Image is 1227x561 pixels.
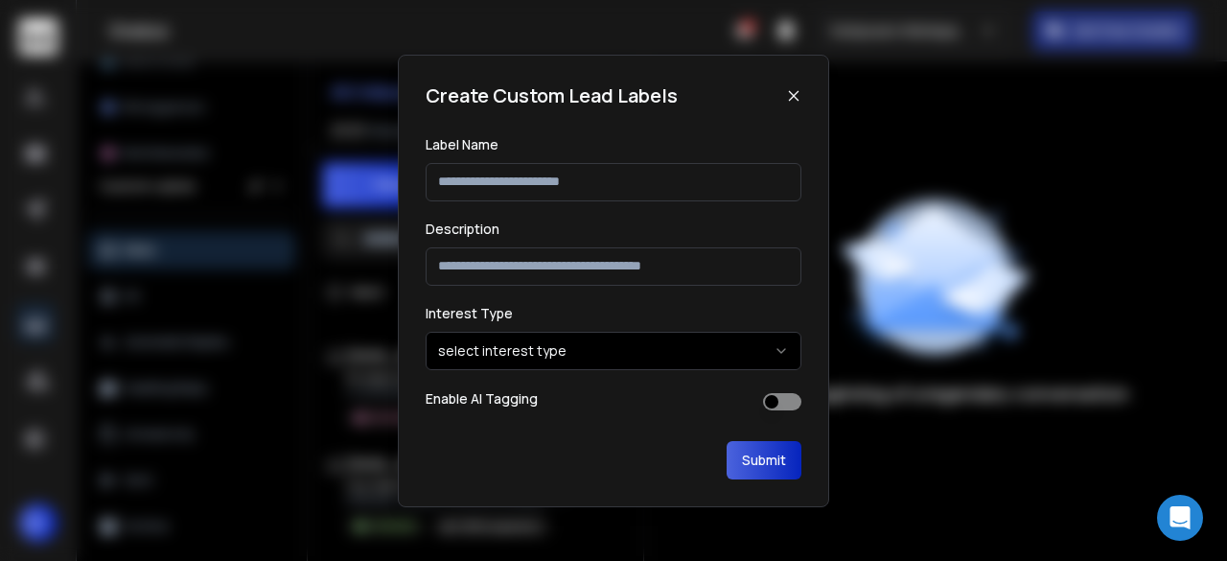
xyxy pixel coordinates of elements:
[426,135,498,153] label: Label Name
[426,389,538,408] label: Enable AI Tagging
[1157,495,1203,541] div: Open Intercom Messenger
[426,82,678,109] h1: Create Custom Lead Labels
[426,304,513,322] label: Interest Type
[727,441,801,479] button: Submit
[426,220,499,238] label: Description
